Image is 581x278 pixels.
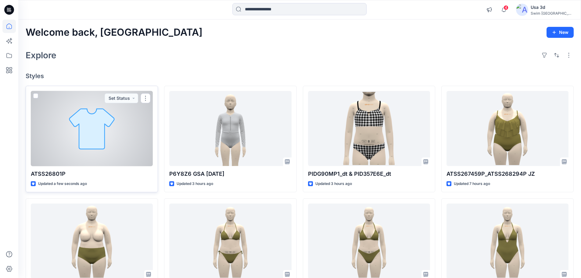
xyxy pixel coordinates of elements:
h4: Styles [26,72,574,80]
h2: Welcome back, [GEOGRAPHIC_DATA] [26,27,203,38]
p: Updated 3 hours ago [315,181,352,187]
p: P6Y8Z6 GSA [DATE] [169,170,291,178]
div: Usa 3d [531,4,573,11]
p: ATSS267459P_ATSS268294P JZ [447,170,568,178]
a: P6Y8Z6 GSA 2025.09.02 [169,91,291,166]
p: Updated 7 hours ago [454,181,490,187]
a: ATSS26801P [31,91,153,166]
h2: Explore [26,50,56,60]
button: New [547,27,574,38]
div: Swim [GEOGRAPHIC_DATA] [531,11,573,16]
a: PIDG90MP1_dt & PID357E6E_dt [308,91,430,166]
p: Updated 3 hours ago [177,181,213,187]
a: ATSS267459P_ATSS268294P JZ [447,91,568,166]
p: PIDG90MP1_dt & PID357E6E_dt [308,170,430,178]
span: 4 [504,5,508,10]
img: avatar [516,4,528,16]
p: Updated a few seconds ago [38,181,87,187]
p: ATSS26801P [31,170,153,178]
